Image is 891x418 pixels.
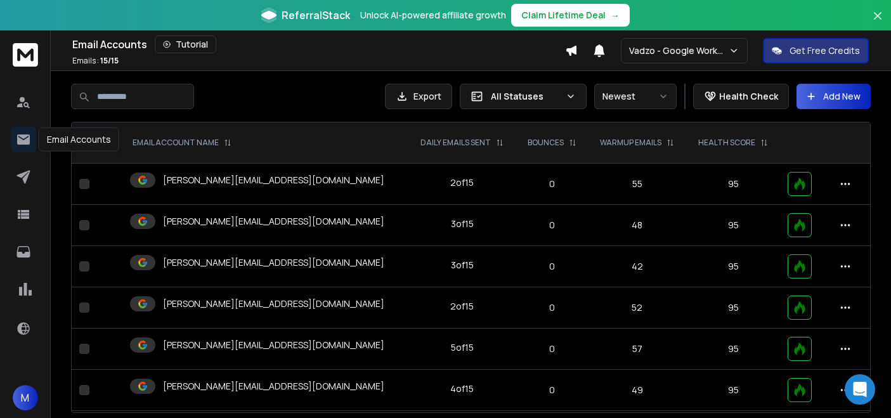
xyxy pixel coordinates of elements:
div: 3 of 15 [451,218,474,230]
td: 95 [686,164,780,205]
p: Get Free Credits [790,44,860,57]
td: 95 [686,329,780,370]
p: Vadzo - Google Workspace [629,44,729,57]
p: 0 [524,343,581,355]
div: Email Accounts [39,127,119,152]
button: Export [385,84,452,109]
div: 2 of 15 [450,176,474,189]
p: [PERSON_NAME][EMAIL_ADDRESS][DOMAIN_NAME] [163,380,384,393]
div: 2 of 15 [450,300,474,313]
p: 0 [524,260,581,273]
td: 52 [588,287,686,329]
div: 3 of 15 [451,259,474,271]
p: [PERSON_NAME][EMAIL_ADDRESS][DOMAIN_NAME] [163,256,384,269]
p: 0 [524,301,581,314]
button: Tutorial [155,36,216,53]
p: Emails : [72,56,119,66]
div: EMAIL ACCOUNT NAME [133,138,231,148]
td: 95 [686,205,780,246]
p: [PERSON_NAME][EMAIL_ADDRESS][DOMAIN_NAME] [163,297,384,310]
p: [PERSON_NAME][EMAIL_ADDRESS][DOMAIN_NAME] [163,215,384,228]
p: WARMUP EMAILS [600,138,661,148]
div: 4 of 15 [450,382,474,395]
p: HEALTH SCORE [698,138,755,148]
p: 0 [524,219,581,232]
p: 0 [524,178,581,190]
div: Open Intercom Messenger [845,374,875,405]
button: Get Free Credits [763,38,869,63]
button: Health Check [693,84,789,109]
span: → [611,9,620,22]
span: ReferralStack [282,8,350,23]
td: 49 [588,370,686,411]
td: 57 [588,329,686,370]
td: 95 [686,370,780,411]
p: Unlock AI-powered affiliate growth [360,9,506,22]
div: 5 of 15 [451,341,474,354]
td: 95 [686,287,780,329]
button: M [13,385,38,410]
p: [PERSON_NAME][EMAIL_ADDRESS][DOMAIN_NAME] [163,339,384,351]
p: Health Check [719,90,778,103]
span: 15 / 15 [100,55,119,66]
p: All Statuses [491,90,561,103]
td: 48 [588,205,686,246]
div: Email Accounts [72,36,565,53]
p: 0 [524,384,581,396]
button: Add New [797,84,871,109]
td: 55 [588,164,686,205]
p: DAILY EMAILS SENT [420,138,491,148]
p: [PERSON_NAME][EMAIL_ADDRESS][DOMAIN_NAME] [163,174,384,186]
td: 95 [686,246,780,287]
button: Close banner [869,8,886,38]
td: 42 [588,246,686,287]
button: Newest [594,84,677,109]
p: BOUNCES [528,138,564,148]
button: Claim Lifetime Deal→ [511,4,630,27]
